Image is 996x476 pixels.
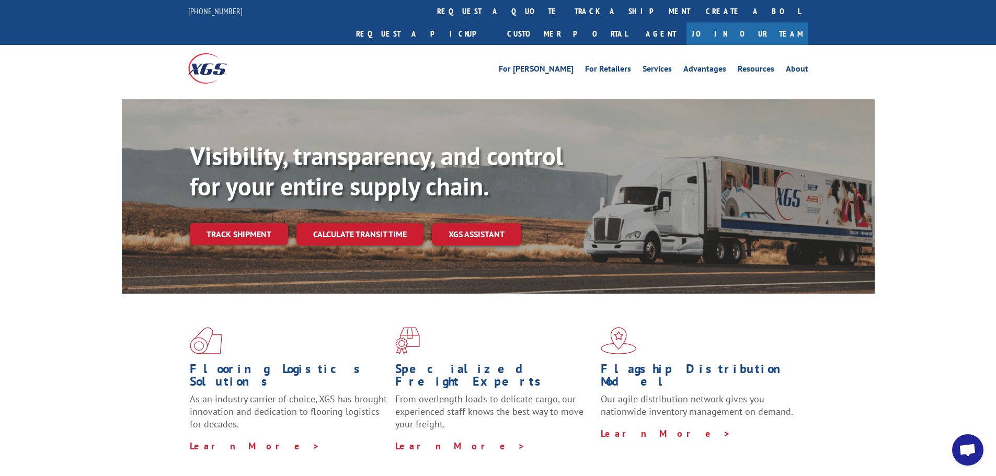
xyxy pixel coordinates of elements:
a: For Retailers [585,65,631,76]
a: Calculate transit time [296,223,423,246]
img: xgs-icon-focused-on-flooring-red [395,327,420,354]
a: Advantages [683,65,726,76]
a: Services [643,65,672,76]
span: As an industry carrier of choice, XGS has brought innovation and dedication to flooring logistics... [190,393,387,430]
h1: Specialized Freight Experts [395,363,593,393]
a: About [786,65,808,76]
a: [PHONE_NUMBER] [188,6,243,16]
p: From overlength loads to delicate cargo, our experienced staff knows the best way to move your fr... [395,393,593,439]
img: xgs-icon-flagship-distribution-model-red [601,327,637,354]
a: XGS ASSISTANT [432,223,521,246]
a: For [PERSON_NAME] [499,65,574,76]
a: Customer Portal [499,22,635,45]
a: Resources [738,65,774,76]
div: Open chat [952,434,983,466]
b: Visibility, transparency, and control for your entire supply chain. [190,140,563,202]
a: Request a pickup [348,22,499,45]
a: Learn More > [190,440,320,452]
img: xgs-icon-total-supply-chain-intelligence-red [190,327,222,354]
h1: Flooring Logistics Solutions [190,363,387,393]
h1: Flagship Distribution Model [601,363,798,393]
a: Learn More > [601,427,731,439]
a: Track shipment [190,223,288,245]
span: Our agile distribution network gives you nationwide inventory management on demand. [601,393,793,417]
a: Agent [635,22,686,45]
a: Join Our Team [686,22,808,45]
a: Learn More > [395,440,525,452]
